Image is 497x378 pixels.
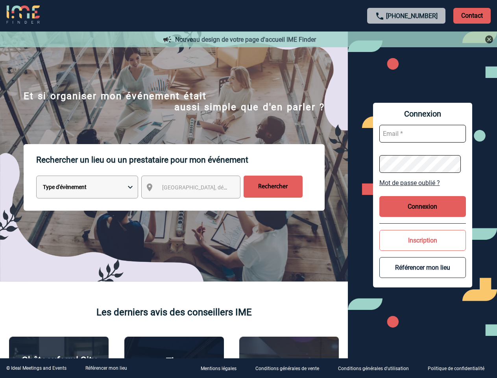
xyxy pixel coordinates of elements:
p: Conditions générales d'utilisation [338,366,409,372]
p: Conditions générales de vente [255,366,319,372]
a: Référencer mon lieu [85,365,127,371]
p: Mentions légales [201,366,236,372]
a: Conditions générales d'utilisation [332,365,421,372]
a: Politique de confidentialité [421,365,497,372]
a: Mentions légales [194,365,249,372]
p: Politique de confidentialité [428,366,484,372]
a: Conditions générales de vente [249,365,332,372]
div: © Ideal Meetings and Events [6,365,67,371]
